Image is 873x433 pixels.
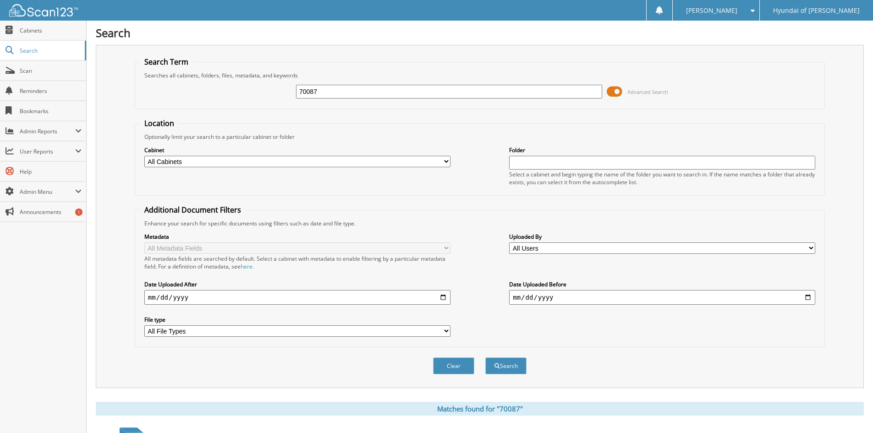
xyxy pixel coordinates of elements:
div: Enhance your search for specific documents using filters such as date and file type. [140,219,820,227]
label: Date Uploaded After [144,280,450,288]
span: Scan [20,67,82,75]
div: All metadata fields are searched by default. Select a cabinet with metadata to enable filtering b... [144,255,450,270]
legend: Search Term [140,57,193,67]
button: Search [485,357,527,374]
a: here [241,263,253,270]
span: Admin Reports [20,127,75,135]
div: 1 [75,208,82,216]
div: Matches found for "70087" [96,402,864,416]
div: Optionally limit your search to a particular cabinet or folder [140,133,820,141]
span: Reminders [20,87,82,95]
span: Announcements [20,208,82,216]
span: [PERSON_NAME] [686,8,737,13]
img: scan123-logo-white.svg [9,4,78,16]
label: File type [144,316,450,323]
input: start [144,290,450,305]
input: end [509,290,815,305]
div: Select a cabinet and begin typing the name of the folder you want to search in. If the name match... [509,170,815,186]
span: User Reports [20,148,75,155]
span: Cabinets [20,27,82,34]
label: Uploaded By [509,233,815,241]
label: Date Uploaded Before [509,280,815,288]
div: Searches all cabinets, folders, files, metadata, and keywords [140,71,820,79]
span: Help [20,168,82,175]
span: Bookmarks [20,107,82,115]
legend: Location [140,118,179,128]
span: Search [20,47,80,55]
button: Clear [433,357,474,374]
label: Folder [509,146,815,154]
h1: Search [96,25,864,40]
span: Admin Menu [20,188,75,196]
span: Advanced Search [627,88,668,95]
label: Cabinet [144,146,450,154]
span: Hyundai of [PERSON_NAME] [773,8,860,13]
legend: Additional Document Filters [140,205,246,215]
label: Metadata [144,233,450,241]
